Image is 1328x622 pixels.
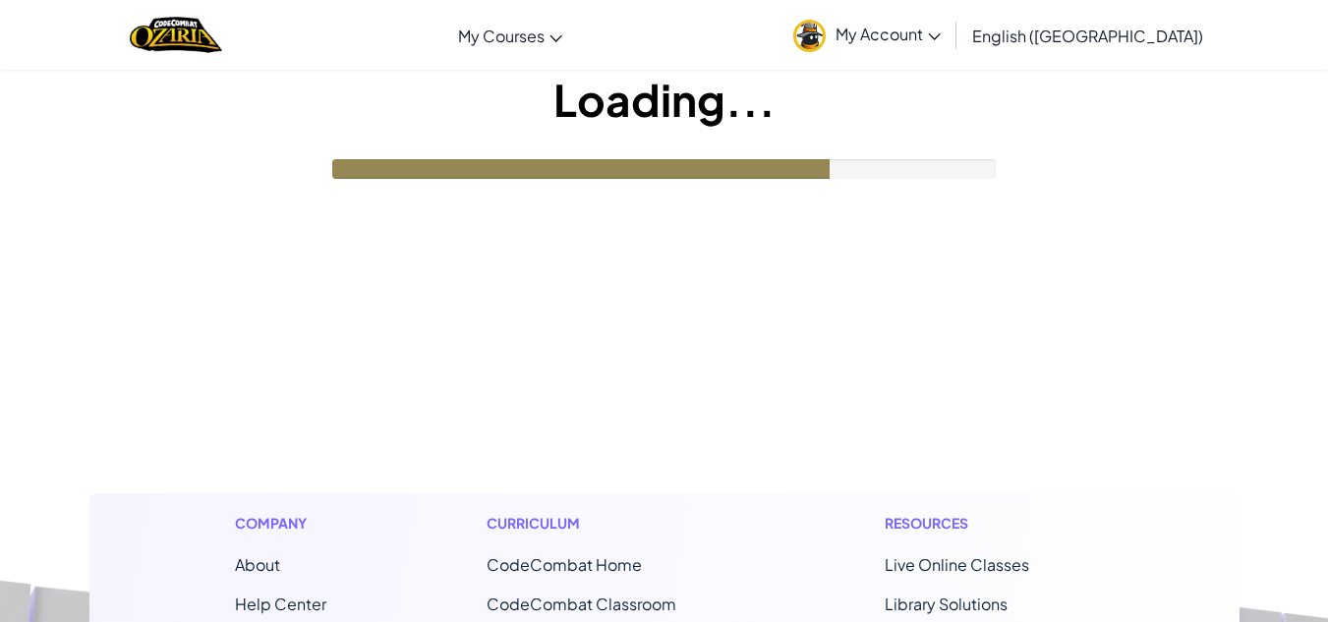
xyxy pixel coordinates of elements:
a: About [235,554,280,575]
a: CodeCombat Classroom [487,594,676,614]
a: English ([GEOGRAPHIC_DATA]) [962,9,1213,62]
a: Ozaria by CodeCombat logo [130,15,221,55]
span: CodeCombat Home [487,554,642,575]
img: Home [130,15,221,55]
span: My Account [836,24,941,44]
img: avatar [793,20,826,52]
a: Library Solutions [885,594,1008,614]
h1: Curriculum [487,513,724,534]
a: My Account [783,4,951,66]
span: English ([GEOGRAPHIC_DATA]) [972,26,1203,46]
a: My Courses [448,9,572,62]
h1: Resources [885,513,1094,534]
span: My Courses [458,26,545,46]
h1: Company [235,513,326,534]
a: Help Center [235,594,326,614]
a: Live Online Classes [885,554,1029,575]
